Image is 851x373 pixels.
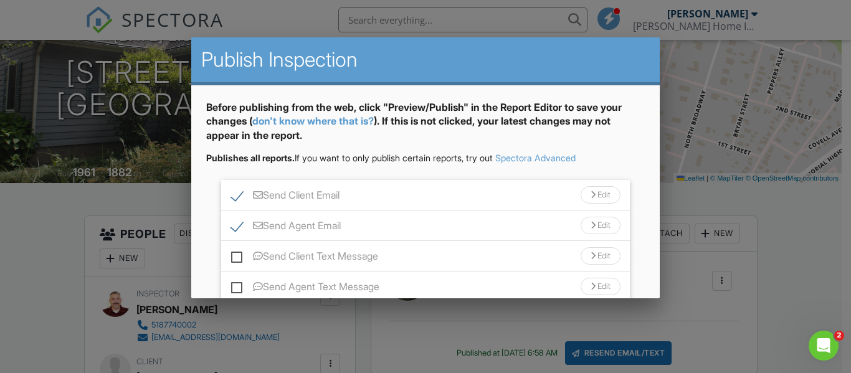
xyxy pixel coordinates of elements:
h2: Publish Inspection [201,47,649,72]
div: Edit [581,247,620,265]
label: Send Agent Email [231,220,341,235]
a: Spectora Advanced [495,153,576,163]
div: Edit [581,278,620,295]
span: If you want to only publish certain reports, try out [206,153,493,163]
strong: Publishes all reports. [206,153,295,163]
label: Send Agent Text Message [231,281,379,296]
div: Edit [581,186,620,204]
label: Send Client Email [231,189,340,205]
div: Before publishing from the web, click "Preview/Publish" in the Report Editor to save your changes... [206,100,644,152]
iframe: Intercom live chat [809,331,839,361]
label: Send Client Text Message [231,250,378,266]
span: 2 [834,331,844,341]
div: Edit [581,217,620,234]
a: don't know where that is? [252,115,374,127]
